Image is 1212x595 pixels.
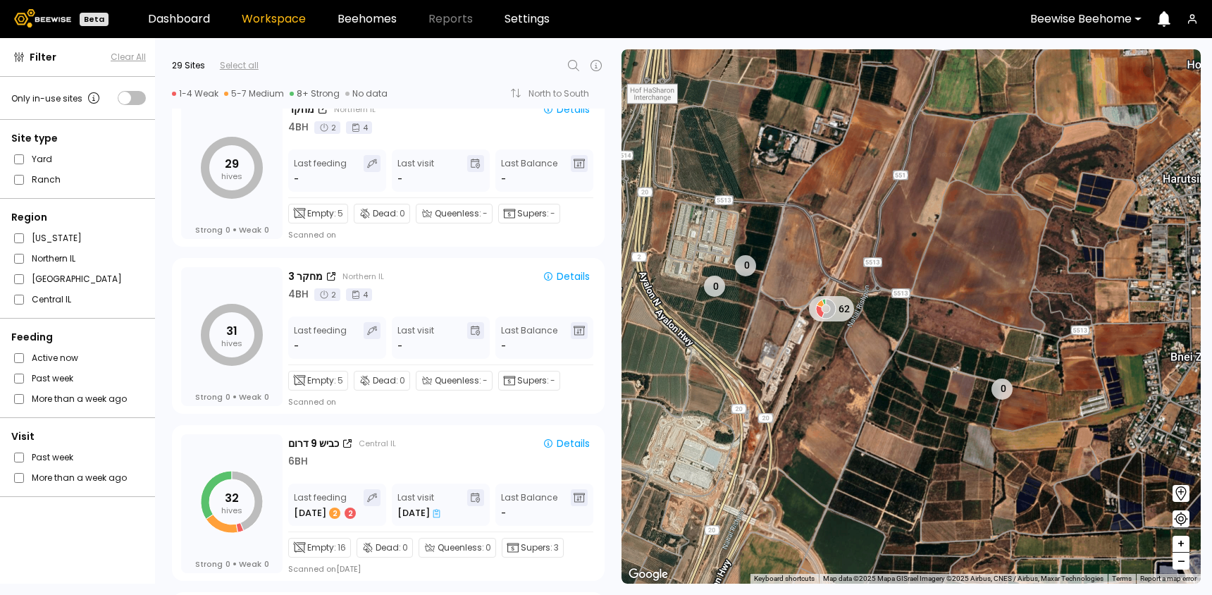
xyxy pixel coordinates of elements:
[221,505,242,516] tspan: hives
[754,574,815,584] button: Keyboard shortcuts
[357,538,413,558] div: Dead:
[550,374,555,387] span: -
[225,559,230,569] span: 0
[288,563,361,575] div: Scanned on [DATE]
[483,374,488,387] span: -
[397,322,434,353] div: Last visit
[224,88,284,99] div: 5-7 Medium
[288,269,323,284] div: מחקר 3
[288,287,309,302] div: 4 BH
[402,541,408,554] span: 0
[288,371,348,391] div: Empty:
[397,506,440,520] div: [DATE]
[32,292,71,307] label: Central IL
[625,565,672,584] a: Open this area in Google Maps (opens a new window)
[264,225,269,235] span: 0
[32,371,73,386] label: Past week
[264,559,269,569] span: 0
[501,155,557,186] div: Last Balance
[483,207,488,220] span: -
[397,155,434,186] div: Last visit
[809,296,854,321] div: 62
[14,9,71,27] img: Beewise logo
[32,350,78,365] label: Active now
[359,438,396,449] div: Central IL
[294,506,357,520] div: [DATE]
[148,13,210,25] a: Dashboard
[397,489,440,520] div: Last visit
[32,152,52,166] label: Yard
[428,13,473,25] span: Reports
[498,371,560,391] div: Supers:
[345,508,356,519] div: 2
[288,454,308,469] div: 6 BH
[225,225,230,235] span: 0
[288,396,336,407] div: Scanned on
[32,470,127,485] label: More than a week ago
[288,120,309,135] div: 4 BH
[32,450,73,465] label: Past week
[288,102,314,117] div: מחקר
[400,207,405,220] span: 0
[195,392,269,402] div: Strong Weak
[225,490,239,506] tspan: 32
[528,90,599,98] div: North to South
[294,322,347,353] div: Last feeding
[338,207,343,220] span: 5
[346,121,372,134] div: 4
[288,204,348,223] div: Empty:
[501,172,506,186] span: -
[338,541,346,554] span: 16
[294,489,357,520] div: Last feeding
[498,204,560,223] div: Supers:
[397,339,402,353] div: -
[346,288,372,301] div: 4
[537,436,595,451] button: Details
[226,323,237,339] tspan: 31
[537,102,595,117] button: Details
[1173,536,1189,553] button: +
[221,171,242,182] tspan: hives
[416,371,493,391] div: Queenless:
[294,339,300,353] div: -
[288,436,339,451] div: כביש 9 דרום
[338,374,343,387] span: 5
[195,225,269,235] div: Strong Weak
[11,210,146,225] div: Region
[11,131,146,146] div: Site type
[172,88,218,99] div: 1-4 Weak
[501,322,557,353] div: Last Balance
[172,59,205,72] div: 29 Sites
[30,50,56,65] span: Filter
[11,330,146,345] div: Feeding
[1112,575,1132,582] a: Terms (opens in new tab)
[419,538,496,558] div: Queenless:
[501,489,557,520] div: Last Balance
[1177,535,1185,553] span: +
[80,13,109,26] div: Beta
[11,429,146,444] div: Visit
[625,565,672,584] img: Google
[735,255,756,276] div: 0
[416,204,493,223] div: Queenless:
[11,90,102,106] div: Only in-use sites
[501,506,506,520] span: -
[32,391,127,406] label: More than a week ago
[111,51,146,63] button: Clear All
[543,103,590,116] div: Details
[354,204,410,223] div: Dead:
[290,88,340,99] div: 8+ Strong
[354,371,410,391] div: Dead:
[502,538,564,558] div: Supers:
[32,251,75,266] label: Northern IL
[342,271,384,282] div: Northern IL
[543,437,590,450] div: Details
[334,104,376,115] div: Northern IL
[294,172,300,186] div: -
[501,339,506,353] span: -
[338,13,397,25] a: Beehomes
[242,13,306,25] a: Workspace
[400,374,405,387] span: 0
[486,541,491,554] span: 0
